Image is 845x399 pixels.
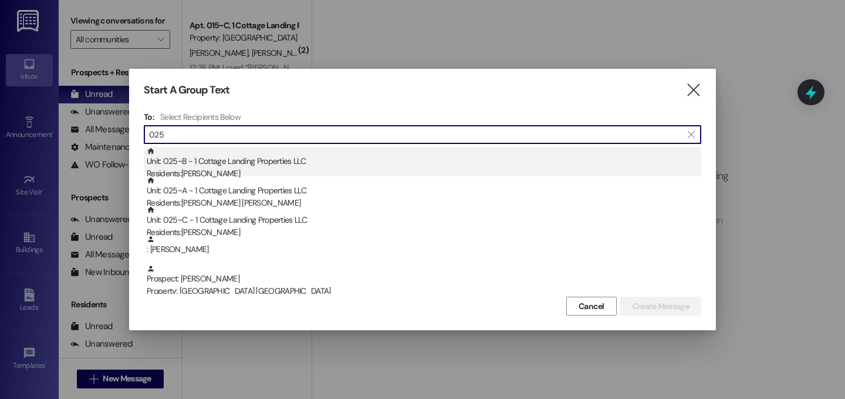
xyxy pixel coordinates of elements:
i:  [685,84,701,96]
div: Unit: 025~C - 1 Cottage Landing Properties LLCResidents:[PERSON_NAME] [144,206,701,235]
span: Cancel [579,300,604,313]
div: Unit: 025~A - 1 Cottage Landing Properties LLC [147,176,701,210]
div: : [PERSON_NAME] [144,235,701,264]
h3: Start A Group Text [144,83,229,97]
button: Clear text [682,126,701,143]
div: Unit: 025~C - 1 Cottage Landing Properties LLC [147,206,701,239]
div: Unit: 025~A - 1 Cottage Landing Properties LLCResidents:[PERSON_NAME] [PERSON_NAME] [144,176,701,206]
div: Unit: 025~B - 1 Cottage Landing Properties LLC [147,147,701,180]
div: : [PERSON_NAME] [147,235,701,256]
div: Residents: [PERSON_NAME] [PERSON_NAME] [147,197,701,209]
button: Cancel [566,297,617,316]
h3: To: [144,112,154,122]
button: Create Message [620,297,701,316]
h4: Select Recipients Below [160,112,241,122]
div: Property: [GEOGRAPHIC_DATA] [GEOGRAPHIC_DATA] [147,285,701,297]
div: Residents: [PERSON_NAME] [147,167,701,180]
i:  [688,130,694,139]
span: Create Message [632,300,689,313]
div: Residents: [PERSON_NAME] [147,226,701,239]
div: Unit: 025~B - 1 Cottage Landing Properties LLCResidents:[PERSON_NAME] [144,147,701,176]
div: Prospect: [PERSON_NAME] [147,264,701,298]
input: Search for any contact or apartment [149,126,682,143]
div: Prospect: [PERSON_NAME]Property: [GEOGRAPHIC_DATA] [GEOGRAPHIC_DATA] [144,264,701,294]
